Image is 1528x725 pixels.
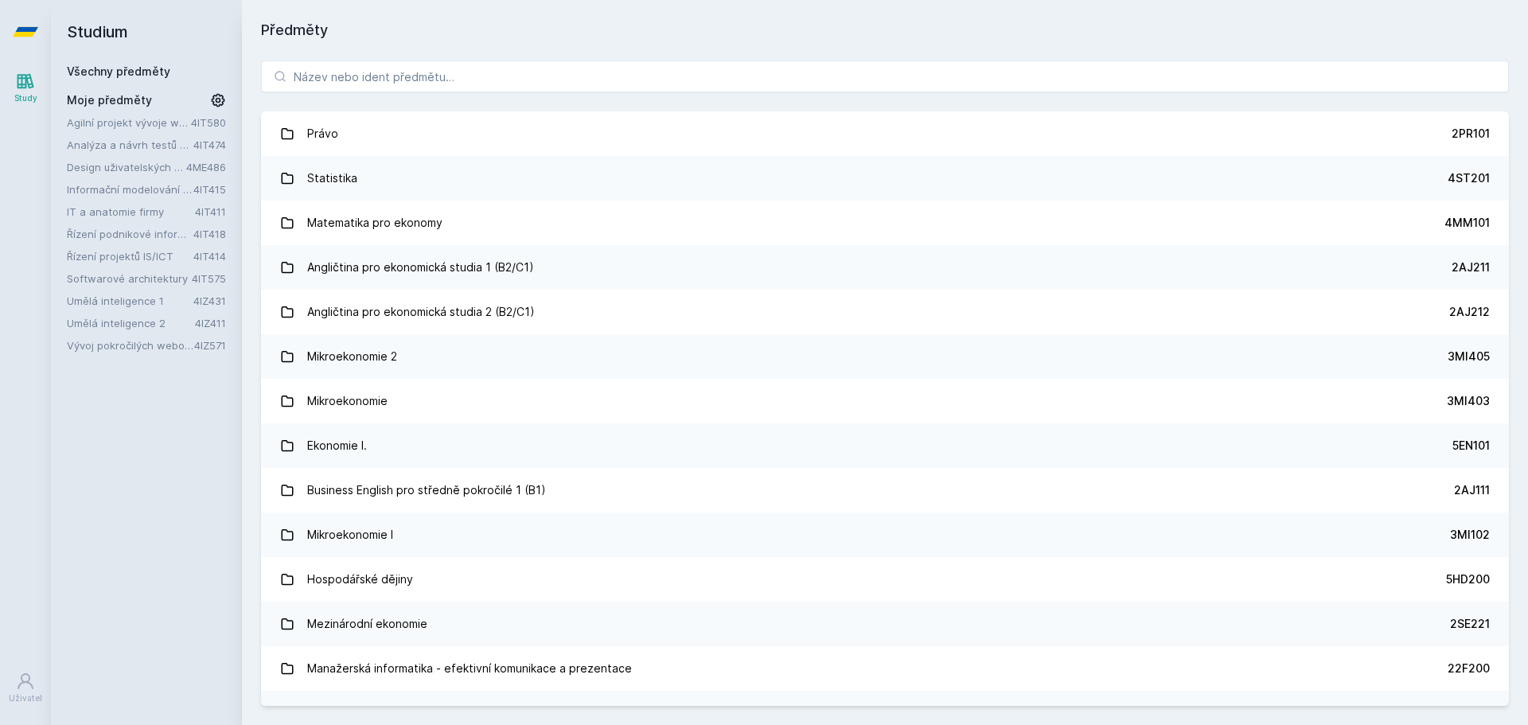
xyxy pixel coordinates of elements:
[67,226,193,242] a: Řízení podnikové informatiky
[1452,438,1490,454] div: 5EN101
[191,116,226,129] a: 4IT580
[193,228,226,240] a: 4IT418
[307,519,393,551] div: Mikroekonomie I
[261,468,1509,513] a: Business English pro středně pokročilé 1 (B1) 2AJ111
[1452,259,1490,275] div: 2AJ211
[307,608,427,640] div: Mezinárodní ekonomie
[67,181,193,197] a: Informační modelování organizací
[307,207,442,239] div: Matematika pro ekonomy
[307,563,413,595] div: Hospodářské dějiny
[307,162,357,194] div: Statistika
[1450,616,1490,632] div: 2SE221
[261,646,1509,691] a: Manažerská informatika - efektivní komunikace a prezentace 22F200
[67,248,193,264] a: Řízení projektů IS/ICT
[195,205,226,218] a: 4IT411
[261,245,1509,290] a: Angličtina pro ekonomická studia 1 (B2/C1) 2AJ211
[67,204,195,220] a: IT a anatomie firmy
[1447,393,1490,409] div: 3MI403
[195,317,226,329] a: 4IZ411
[193,183,226,196] a: 4IT415
[261,513,1509,557] a: Mikroekonomie I 3MI102
[1452,126,1490,142] div: 2PR101
[261,334,1509,379] a: Mikroekonomie 2 3MI405
[193,250,226,263] a: 4IT414
[307,251,534,283] div: Angličtina pro ekonomická studia 1 (B2/C1)
[1449,304,1490,320] div: 2AJ212
[307,430,367,462] div: Ekonomie I.
[261,379,1509,423] a: Mikroekonomie 3MI403
[3,664,48,712] a: Uživatel
[261,156,1509,201] a: Statistika 4ST201
[307,341,397,372] div: Mikroekonomie 2
[67,137,193,153] a: Analýza a návrh testů softwaru
[307,296,535,328] div: Angličtina pro ekonomická studia 2 (B2/C1)
[307,474,546,506] div: Business English pro středně pokročilé 1 (B1)
[261,602,1509,646] a: Mezinárodní ekonomie 2SE221
[193,294,226,307] a: 4IZ431
[261,423,1509,468] a: Ekonomie I. 5EN101
[186,161,226,173] a: 4ME486
[67,64,170,78] a: Všechny předměty
[3,64,48,112] a: Study
[1454,482,1490,498] div: 2AJ111
[307,118,338,150] div: Právo
[1446,571,1490,587] div: 5HD200
[1450,527,1490,543] div: 3MI102
[1452,705,1490,721] div: 1FU201
[1448,661,1490,676] div: 22F200
[307,385,388,417] div: Mikroekonomie
[1448,349,1490,364] div: 3MI405
[194,339,226,352] a: 4IZ571
[67,115,191,131] a: Agilní projekt vývoje webové aplikace
[1444,215,1490,231] div: 4MM101
[14,92,37,104] div: Study
[261,557,1509,602] a: Hospodářské dějiny 5HD200
[1448,170,1490,186] div: 4ST201
[193,138,226,151] a: 4IT474
[67,271,192,286] a: Softwarové architektury
[307,653,632,684] div: Manažerská informatika - efektivní komunikace a prezentace
[9,692,42,704] div: Uživatel
[67,337,194,353] a: Vývoj pokročilých webových aplikací v PHP
[67,159,186,175] a: Design uživatelských rozhraní
[261,60,1509,92] input: Název nebo ident předmětu…
[192,272,226,285] a: 4IT575
[67,92,152,108] span: Moje předměty
[261,290,1509,334] a: Angličtina pro ekonomická studia 2 (B2/C1) 2AJ212
[261,19,1509,41] h1: Předměty
[67,293,193,309] a: Umělá inteligence 1
[261,201,1509,245] a: Matematika pro ekonomy 4MM101
[261,111,1509,156] a: Právo 2PR101
[67,315,195,331] a: Umělá inteligence 2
